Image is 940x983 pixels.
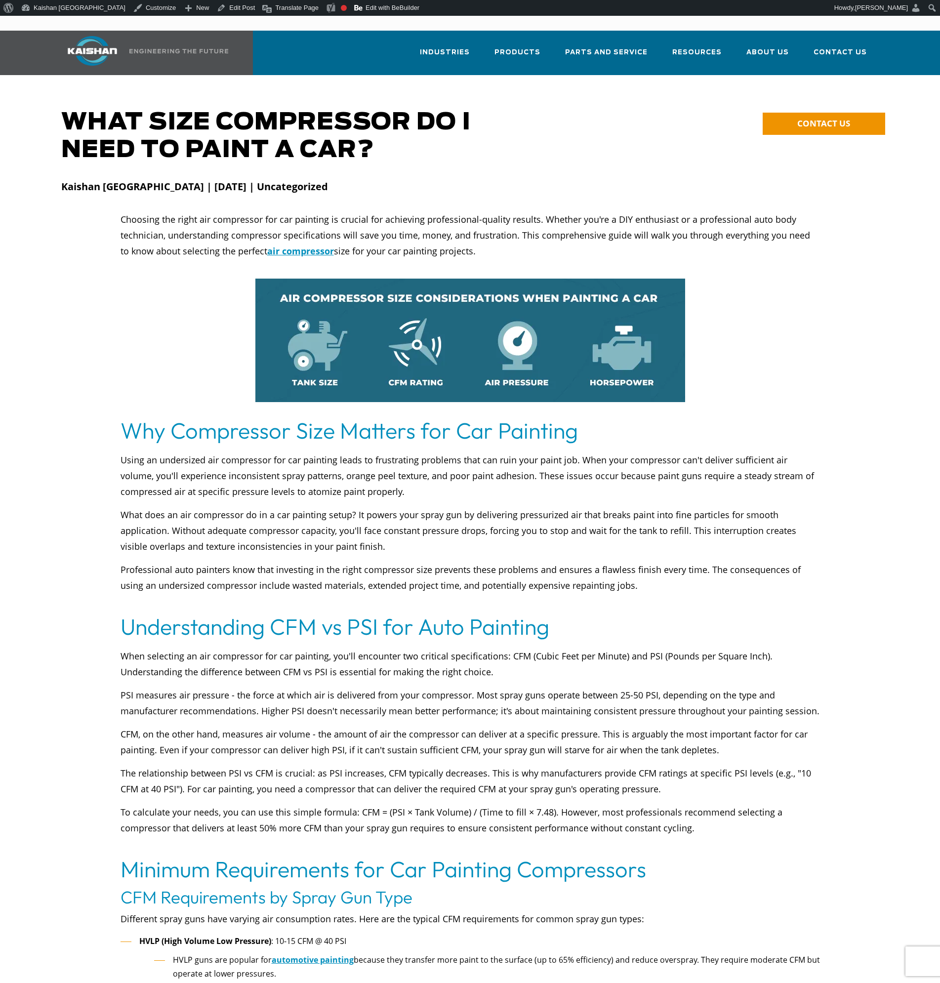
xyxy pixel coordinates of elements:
[129,49,228,53] img: Engineering the future
[173,954,820,979] span: because they transfer more paint to the surface (up to 65% efficiency) and reduce overspray. They...
[341,5,347,11] div: Focus keyphrase not set
[814,40,867,73] a: Contact Us
[121,806,782,834] span: To calculate your needs, you can use this simple formula: CFM = (PSI × Tank Volume) / (Time to fi...
[746,40,789,73] a: About Us
[121,213,810,257] span: Choosing the right air compressor for car painting is crucial for achieving professional-quality ...
[267,245,334,257] a: air compressor
[173,954,272,965] span: HVLP guns are popular for
[855,4,908,11] span: [PERSON_NAME]
[121,728,808,756] span: CFM, on the other hand, measures air volume - the amount of air the compressor can deliver at a s...
[61,180,328,193] strong: Kaishan [GEOGRAPHIC_DATA] | [DATE] | Uncategorized
[121,689,819,717] span: PSI measures air pressure - the force at which air is delivered from your compressor. Most spray ...
[55,36,129,66] img: kaishan logo
[121,856,820,883] h2: Minimum Requirements for Car Painting Compressors
[255,279,685,402] img: What Size Compressor Do I Need To Paint A Car?
[121,509,796,552] span: What does an air compressor do in a car painting setup? It powers your spray gun by delivering pr...
[746,47,789,58] span: About Us
[61,111,471,162] span: WHAT SIZE COMPRESSOR DO I NEED TO PAINT A CAR?
[121,454,814,497] span: Using an undersized air compressor for car painting leads to frustrating problems that can ruin y...
[121,564,801,591] span: Professional auto painters know that investing in the right compressor size prevents these proble...
[139,936,271,946] b: HVLP (High Volume Low Pressure)
[494,47,540,58] span: Products
[565,40,648,73] a: Parts and Service
[494,40,540,73] a: Products
[763,113,885,135] a: CONTACT US
[121,613,820,641] h2: Understanding CFM vs PSI for Auto Painting
[121,913,644,925] span: Different spray guns have varying air consumption rates. Here are the typical CFM requirements fo...
[55,31,230,75] a: Kaishan USA
[565,47,648,58] span: Parts and Service
[420,47,470,58] span: Industries
[797,118,850,129] span: CONTACT US
[814,47,867,58] span: Contact Us
[272,954,354,965] a: automotive painting
[121,417,820,445] h2: Why Compressor Size Matters for Car Painting
[672,40,722,73] a: Resources
[121,883,820,911] h3: CFM Requirements by Spray Gun Type
[672,47,722,58] span: Resources
[420,40,470,73] a: Industries
[121,767,811,795] span: The relationship between PSI vs CFM is crucial: as PSI increases, CFM typically decreases. This i...
[121,650,773,678] span: When selecting an air compressor for car painting, you'll encounter two critical specifications: ...
[271,936,346,946] span: : 10-15 CFM @ 40 PSI
[334,245,476,257] span: size for your car painting projects.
